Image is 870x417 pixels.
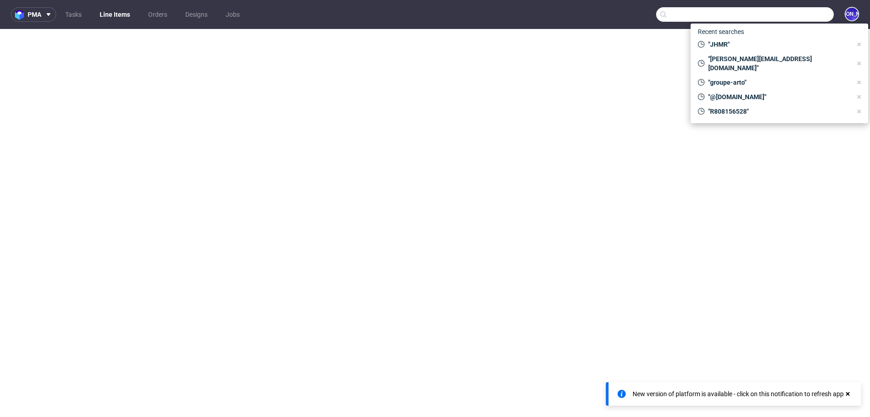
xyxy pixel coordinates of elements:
span: "JHMR" [705,40,852,49]
a: Line Items [94,7,135,22]
a: Jobs [220,7,245,22]
a: Orders [143,7,173,22]
span: "R808156528" [705,107,852,116]
button: pma [11,7,56,22]
span: "[PERSON_NAME][EMAIL_ADDRESS][DOMAIN_NAME]" [705,54,852,72]
img: logo [15,10,28,20]
a: Tasks [60,7,87,22]
span: "groupe-arto" [705,78,852,87]
span: pma [28,11,41,18]
div: New version of platform is available - click on this notification to refresh app [633,389,844,398]
figcaption: [PERSON_NAME] [846,8,858,20]
a: Designs [180,7,213,22]
span: "@[DOMAIN_NAME]" [705,92,852,101]
span: Recent searches [694,24,748,39]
